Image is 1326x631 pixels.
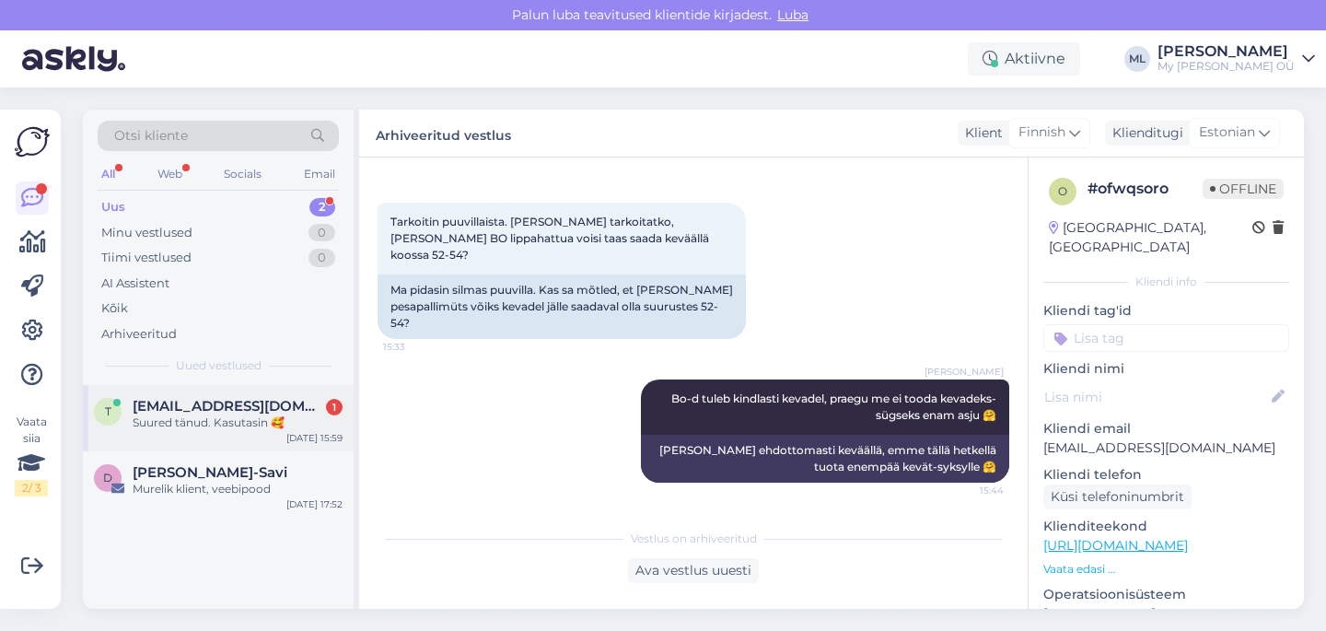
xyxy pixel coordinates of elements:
[15,480,48,497] div: 2 / 3
[154,162,186,186] div: Web
[383,340,452,354] span: 15:33
[286,497,343,511] div: [DATE] 17:52
[101,325,177,344] div: Arhiveeritud
[1157,44,1295,59] div: [PERSON_NAME]
[101,249,192,267] div: Tiimi vestlused
[390,215,712,262] span: Tarkoitin puuvillaista. [PERSON_NAME] tarkoitatko, [PERSON_NAME] BO lippahattua voisi taas saada ...
[671,391,996,422] span: Bo-d tuleb kindlasti kevadel, praegu me ei tooda kevadeks-sügseks enam asju 🤗
[101,299,128,318] div: Kõik
[1199,123,1255,143] span: Estonian
[1043,438,1289,458] p: [EMAIL_ADDRESS][DOMAIN_NAME]
[1043,537,1188,554] a: [URL][DOMAIN_NAME]
[1043,274,1289,290] div: Kliendi info
[15,124,50,159] img: Askly Logo
[935,484,1004,497] span: 15:44
[1105,123,1183,143] div: Klienditugi
[1043,419,1289,438] p: Kliendi email
[15,414,48,497] div: Vaata siia
[105,404,111,418] span: t
[1058,184,1067,198] span: o
[103,471,112,485] span: D
[101,224,192,242] div: Minu vestlused
[631,531,757,547] span: Vestlus on arhiveeritud
[1018,123,1065,143] span: Finnish
[376,121,511,146] label: Arhiveeritud vestlus
[1043,485,1192,509] div: Küsi telefoninumbrit
[308,224,335,242] div: 0
[1157,44,1315,74] a: [PERSON_NAME]My [PERSON_NAME] OÜ
[133,398,324,415] span: tbaghishvili@gmail.com
[220,162,265,186] div: Socials
[1043,359,1289,379] p: Kliendi nimi
[1157,59,1295,74] div: My [PERSON_NAME] OÜ
[176,357,262,374] span: Uued vestlused
[286,431,343,445] div: [DATE] 15:59
[1043,324,1289,352] input: Lisa tag
[1043,604,1289,624] p: [MEDICAL_DATA]
[1203,179,1284,199] span: Offline
[1124,46,1150,72] div: ML
[958,123,1003,143] div: Klient
[1049,218,1252,257] div: [GEOGRAPHIC_DATA], [GEOGRAPHIC_DATA]
[1044,387,1268,407] input: Lisa nimi
[1088,178,1203,200] div: # ofwqsoro
[1043,465,1289,485] p: Kliendi telefon
[133,415,343,431] div: Suured tänud. Kasutasin 🥰
[308,249,335,267] div: 0
[101,275,169,293] div: AI Assistent
[114,126,188,146] span: Otsi kliente
[300,162,339,186] div: Email
[326,399,343,415] div: 1
[772,6,814,23] span: Luba
[98,162,119,186] div: All
[133,481,343,497] div: Murelik klient, veebipood
[925,365,1004,379] span: [PERSON_NAME]
[1043,585,1289,604] p: Operatsioonisüsteem
[133,464,287,481] span: Diana Remets-Savi
[309,198,335,216] div: 2
[101,198,125,216] div: Uus
[1043,517,1289,536] p: Klienditeekond
[968,42,1080,76] div: Aktiivne
[1043,561,1289,578] p: Vaata edasi ...
[641,435,1009,483] div: [PERSON_NAME] ehdottomasti keväällä, emme tällä hetkellä tuota enempää kevät-syksylle 🤗
[1043,301,1289,321] p: Kliendi tag'id
[378,275,746,339] div: Ma pidasin silmas puuvilla. Kas sa mõtled, et [PERSON_NAME] pesapallimüts võiks kevadel jälle saa...
[628,558,759,583] div: Ava vestlus uuesti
